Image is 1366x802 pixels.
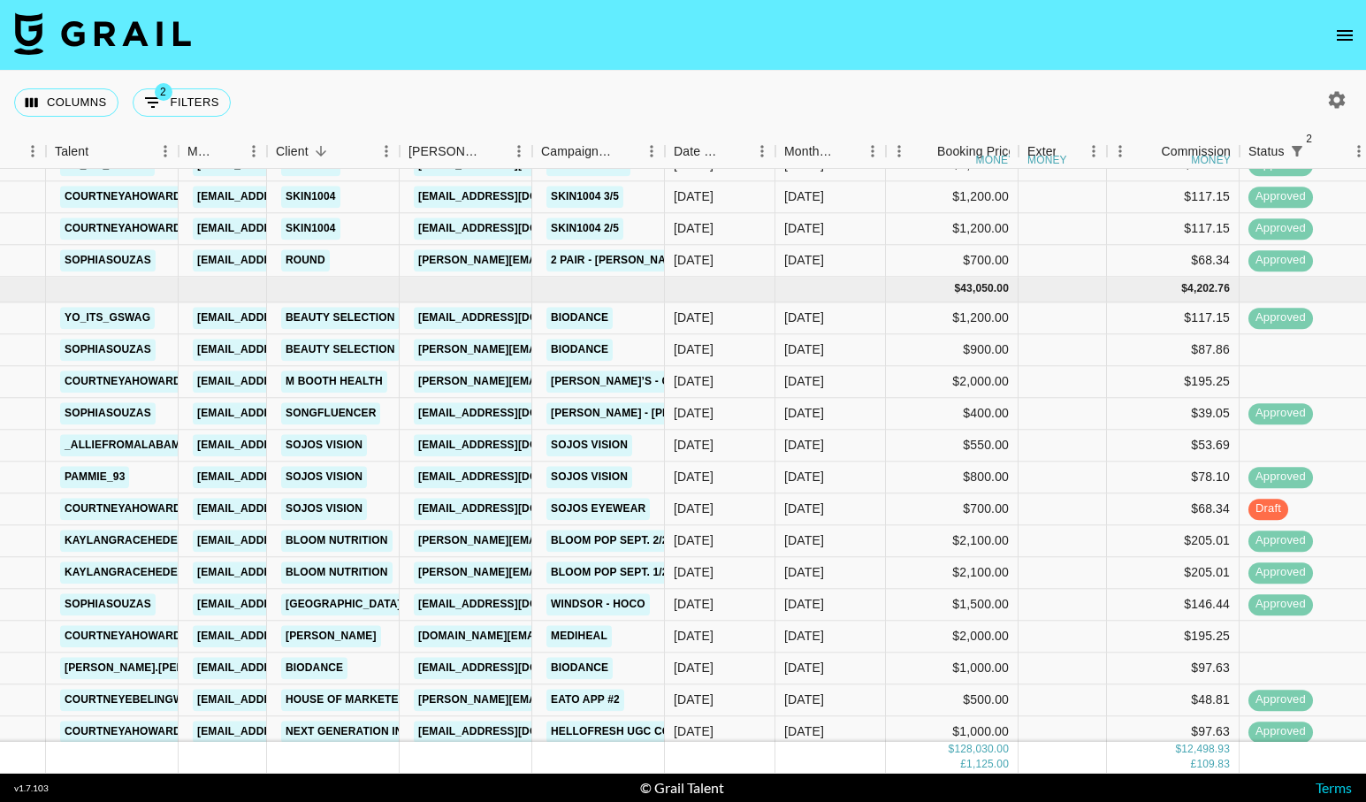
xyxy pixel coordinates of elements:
[414,466,612,488] a: [EMAIL_ADDRESS][DOMAIN_NAME]
[784,373,824,391] div: Sep '25
[1191,758,1197,773] div: £
[638,138,665,164] button: Menu
[1107,334,1240,366] div: $87.86
[784,532,824,550] div: Sep '25
[674,134,724,169] div: Date Created
[784,628,824,645] div: Sep '25
[546,218,623,240] a: Skin1004 2/5
[60,186,186,208] a: courtneyahoward
[886,181,1019,213] div: $1,200.00
[414,339,702,361] a: [PERSON_NAME][EMAIL_ADDRESS][DOMAIN_NAME]
[193,370,391,393] a: [EMAIL_ADDRESS][DOMAIN_NAME]
[1196,758,1230,773] div: 109.83
[281,307,400,329] a: Beauty Selection
[193,593,391,615] a: [EMAIL_ADDRESS][DOMAIN_NAME]
[1248,157,1313,174] span: approved
[1080,138,1107,164] button: Menu
[784,723,824,741] div: Sep '25
[88,139,113,164] button: Sort
[414,249,702,271] a: [PERSON_NAME][EMAIL_ADDRESS][DOMAIN_NAME]
[886,302,1019,334] div: $1,200.00
[674,469,714,486] div: 8/22/2025
[414,154,612,176] a: [EMAIL_ADDRESS][DOMAIN_NAME]
[546,186,623,208] a: Skin1004 3/5
[546,307,613,329] a: Biodance
[784,437,824,454] div: Sep '25
[674,500,714,518] div: 8/25/2025
[546,339,613,361] a: Biodance
[546,721,704,743] a: HelloFresh UGC Collab
[60,657,254,679] a: [PERSON_NAME].[PERSON_NAME]
[1187,282,1230,297] div: 4,202.76
[281,249,330,271] a: Round
[954,743,1009,758] div: 128,030.00
[60,466,129,488] a: pammie_93
[281,186,340,208] a: SKIN1004
[414,689,702,711] a: [PERSON_NAME][EMAIL_ADDRESS][DOMAIN_NAME]
[60,434,199,456] a: _alliefromalabama_
[267,134,400,169] div: Client
[886,684,1019,716] div: $500.00
[414,721,612,743] a: [EMAIL_ADDRESS][DOMAIN_NAME]
[60,498,186,520] a: courtneyahoward
[546,249,690,271] a: 2 Pair - [PERSON_NAME]
[614,139,638,164] button: Sort
[886,493,1019,525] div: $700.00
[886,557,1019,589] div: $2,100.00
[674,532,714,550] div: 8/6/2025
[546,434,632,456] a: Sojos Vision
[949,743,955,758] div: $
[193,249,391,271] a: [EMAIL_ADDRESS][DOMAIN_NAME]
[60,561,222,584] a: kaylangracehedenskog
[309,139,333,164] button: Sort
[281,625,381,647] a: [PERSON_NAME]
[414,625,791,647] a: [DOMAIN_NAME][EMAIL_ADDRESS][PERSON_NAME][DOMAIN_NAME]
[1285,139,1309,164] button: Show filters
[193,657,391,679] a: [EMAIL_ADDRESS][DOMAIN_NAME]
[912,139,937,164] button: Sort
[14,88,118,117] button: Select columns
[674,188,714,206] div: 7/24/2025
[281,657,347,679] a: Biodance
[784,157,824,174] div: Aug '25
[46,134,179,169] div: Talent
[886,430,1019,462] div: $550.00
[1248,724,1313,741] span: approved
[546,561,673,584] a: Bloom Pop Sept. 1/2
[674,723,714,741] div: 9/4/2025
[193,689,391,711] a: [EMAIL_ADDRESS][DOMAIN_NAME]
[281,339,400,361] a: Beauty Selection
[1107,181,1240,213] div: $117.15
[1107,557,1240,589] div: $205.01
[546,466,632,488] a: Sojos Vision
[784,134,835,169] div: Month Due
[724,139,749,164] button: Sort
[193,218,391,240] a: [EMAIL_ADDRESS][DOMAIN_NAME]
[193,434,391,456] a: [EMAIL_ADDRESS][DOMAIN_NAME]
[281,402,380,424] a: Songfluencer
[414,593,612,615] a: [EMAIL_ADDRESS][DOMAIN_NAME]
[60,370,186,393] a: courtneyahoward
[193,625,391,647] a: [EMAIL_ADDRESS][DOMAIN_NAME]
[240,138,267,164] button: Menu
[481,139,506,164] button: Sort
[1191,155,1231,165] div: money
[1181,743,1230,758] div: 12,498.93
[546,657,613,679] a: Biodance
[281,218,340,240] a: SKIN1004
[1248,310,1313,327] span: approved
[546,402,746,424] a: [PERSON_NAME] - [PERSON_NAME]
[1107,462,1240,493] div: $78.10
[414,186,612,208] a: [EMAIL_ADDRESS][DOMAIN_NAME]
[1285,139,1309,164] div: 2 active filters
[886,653,1019,684] div: $1,000.00
[674,437,714,454] div: 8/27/2025
[546,625,612,647] a: Mediheal
[674,157,714,174] div: 7/24/2025
[784,405,824,423] div: Sep '25
[886,334,1019,366] div: $900.00
[546,530,673,552] a: Bloom Pop Sept. 2/2
[1248,406,1313,423] span: approved
[1175,743,1181,758] div: $
[216,139,240,164] button: Sort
